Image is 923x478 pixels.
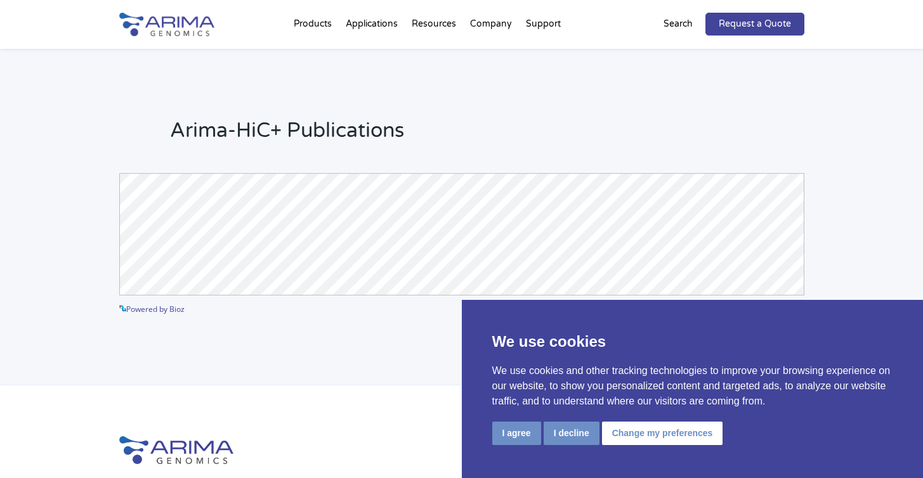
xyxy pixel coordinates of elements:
[492,330,893,353] p: We use cookies
[602,422,723,445] button: Change my preferences
[705,13,804,36] a: Request a Quote
[119,305,126,312] img: powered by bioz
[492,422,541,445] button: I agree
[119,436,233,464] img: Arima-Genomics-logo
[170,117,804,155] h2: Arima-HiC+ Publications
[544,422,599,445] button: I decline
[492,363,893,409] p: We use cookies and other tracking technologies to improve your browsing experience on our website...
[664,16,693,32] p: Search
[119,304,185,314] a: Powered by Bioz
[119,13,214,36] img: Arima-Genomics-logo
